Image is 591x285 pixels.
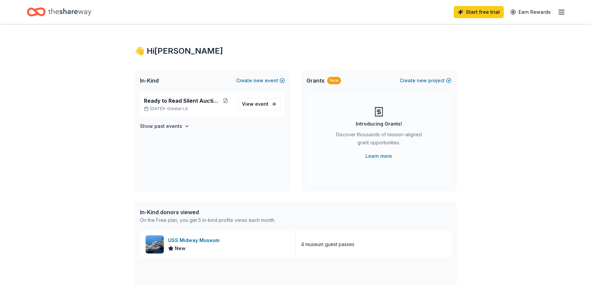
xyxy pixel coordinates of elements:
span: View [242,100,268,108]
a: Start free trial [454,6,504,18]
div: USS Midway Museum [168,236,222,244]
span: Ready to Read Silent Auction [144,97,219,105]
div: New [327,77,341,84]
span: Greater LA [167,106,188,111]
p: [DATE] • [144,106,232,111]
a: Learn more [365,152,392,160]
a: Earn Rewards [506,6,555,18]
div: In-Kind donors viewed [140,208,276,216]
h4: Show past events [140,122,182,130]
div: On the Free plan, you get 5 in-kind profile views each month. [140,216,276,224]
div: Introducing Grants! [356,120,402,128]
button: Show past events [140,122,190,130]
a: View event [238,98,281,110]
div: 4 museum guest passes [301,240,354,248]
span: new [253,77,263,85]
span: event [255,101,268,107]
button: Createnewevent [236,77,285,85]
span: In-Kind [140,77,159,85]
button: Createnewproject [400,77,451,85]
span: Grants [306,77,325,85]
a: Home [27,4,91,20]
div: Discover thousands of mission-aligned grant opportunities. [333,131,425,149]
span: New [175,244,186,252]
div: 👋 Hi [PERSON_NAME] [135,46,457,56]
img: Image for USS Midway Museum [146,235,164,253]
span: new [417,77,427,85]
